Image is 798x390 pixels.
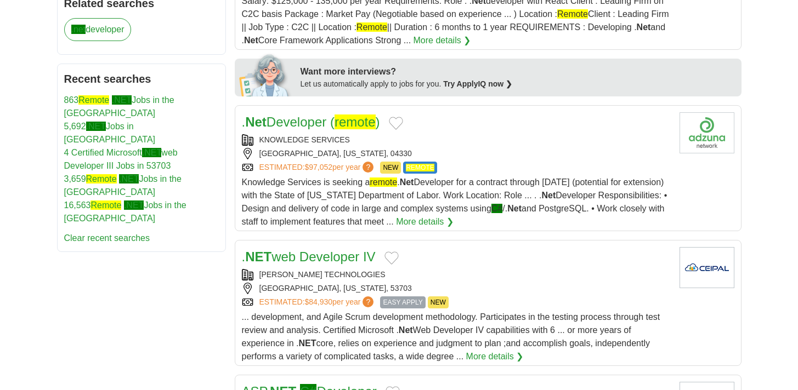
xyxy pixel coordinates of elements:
span: $97,052 [304,163,332,171]
span: Remote [356,22,387,32]
span: remote [335,114,376,129]
a: 5,692.NETJobs in [GEOGRAPHIC_DATA] [64,122,156,144]
a: 4 Certified Microsoft.NETweb Developer III Jobs in 53703 [64,148,178,170]
span: ? [363,296,373,307]
h2: Recent searches [64,71,219,87]
strong: NET [245,249,271,264]
img: Company logo [680,247,734,288]
strong: Net [244,36,258,45]
div: [GEOGRAPHIC_DATA], [US_STATE], 53703 [242,283,671,294]
span: Remote [86,174,117,183]
span: ? [363,162,373,173]
span: NEW [428,296,449,308]
div: Want more interviews? [301,65,735,78]
span: remote [370,177,397,187]
a: ESTIMATED:$84,930per year? [259,296,376,308]
strong: Net [400,177,414,187]
a: .NetDeveloper (remote) [242,114,380,129]
a: 863Remote .NETJobs in the [GEOGRAPHIC_DATA] [64,95,174,118]
strong: Net [637,22,651,32]
span: .NET [124,200,144,210]
span: Remote [78,95,109,105]
a: Clear recent searches [64,233,150,243]
button: Add to favorite jobs [389,117,403,130]
button: Add to favorite jobs [384,251,399,265]
a: 16,563Remote .NETJobs in the [GEOGRAPHIC_DATA] [64,200,186,223]
span: Remote [90,200,121,210]
span: EASY APPLY [380,296,425,308]
img: apply-iq-scientist.png [239,53,292,96]
span: NEW [380,162,401,174]
a: 3,659Remote .NETJobs in the [GEOGRAPHIC_DATA] [64,174,182,197]
div: KNOWLEDGE SERVICES [242,134,671,146]
a: More details ❯ [414,34,471,47]
a: .netdeveloper [64,18,132,41]
img: Company logo [680,112,734,153]
a: More details ❯ [396,215,454,228]
span: .NET [86,122,106,131]
span: $84,930 [304,297,332,306]
strong: NET [299,339,316,348]
div: [PERSON_NAME] TECHNOLOGIES [242,269,671,280]
a: Try ApplyIQ now ❯ [443,79,512,88]
span: C# [491,204,502,213]
span: REMOTE [406,164,434,171]
a: .NETweb Developer IV [242,249,376,264]
span: Remote [557,9,588,19]
span: .NET [119,174,139,183]
span: Knowledge Services is seeking a . Developer for a contract through [DATE] (potential for extensio... [242,177,667,226]
strong: Net [541,191,556,200]
div: [GEOGRAPHIC_DATA], [US_STATE], 04330 [242,148,671,159]
strong: Net [399,325,413,335]
span: .NET [142,148,162,157]
strong: Net [507,204,522,213]
span: .net [71,25,86,34]
a: More details ❯ [466,350,524,363]
span: ... development, and Agile Scrum development methodology. Participates in the testing process thr... [242,312,660,361]
strong: Net [245,114,267,129]
a: ESTIMATED:$97,052per year? [259,162,376,174]
span: .NET [112,95,132,105]
div: Let us automatically apply to jobs for you. [301,78,735,90]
